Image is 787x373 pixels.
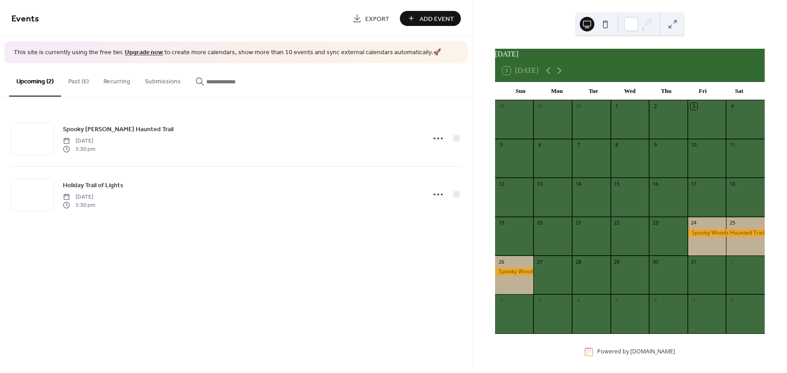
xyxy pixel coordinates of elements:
[365,14,389,24] span: Export
[63,193,95,201] span: [DATE]
[613,297,620,304] div: 5
[498,103,505,110] div: 28
[729,180,736,187] div: 18
[536,220,543,226] div: 20
[63,137,95,145] span: [DATE]
[729,142,736,148] div: 11
[63,124,174,134] a: Spooky [PERSON_NAME] Haunted Trail
[575,258,582,265] div: 28
[648,82,685,100] div: Thu
[575,82,612,100] div: Tue
[346,11,396,26] a: Export
[597,348,675,356] div: Powered by
[613,220,620,226] div: 22
[690,258,697,265] div: 31
[539,82,575,100] div: Mon
[498,180,505,187] div: 12
[613,258,620,265] div: 29
[495,268,534,276] div: Spooky Woods Haunted Trail
[125,46,163,59] a: Upgrade now
[61,63,96,96] button: Past (6)
[495,49,765,60] div: [DATE]
[575,297,582,304] div: 4
[575,103,582,110] div: 30
[419,14,454,24] span: Add Event
[652,180,659,187] div: 16
[630,348,675,356] a: [DOMAIN_NAME]
[575,142,582,148] div: 7
[400,11,461,26] button: Add Event
[575,180,582,187] div: 14
[652,297,659,304] div: 6
[652,142,659,148] div: 9
[498,220,505,226] div: 19
[498,258,505,265] div: 26
[688,229,765,237] div: Spooky Woods Haunted Trail
[536,180,543,187] div: 13
[613,103,620,110] div: 1
[729,220,736,226] div: 25
[690,297,697,304] div: 7
[63,180,123,190] a: Holiday Trail of Lights
[612,82,648,100] div: Wed
[498,142,505,148] div: 5
[613,142,620,148] div: 8
[9,63,61,97] button: Upcoming (2)
[536,258,543,265] div: 27
[652,103,659,110] div: 2
[652,258,659,265] div: 30
[536,103,543,110] div: 29
[63,145,95,153] span: 5:30 pm
[729,297,736,304] div: 8
[685,82,721,100] div: Fri
[690,142,697,148] div: 10
[536,297,543,304] div: 3
[575,220,582,226] div: 21
[652,220,659,226] div: 23
[690,180,697,187] div: 17
[63,201,95,209] span: 5:30 pm
[138,63,188,96] button: Submissions
[721,82,757,100] div: Sat
[96,63,138,96] button: Recurring
[498,297,505,304] div: 2
[11,10,39,28] span: Events
[14,48,441,57] span: This site is currently using the free tier. to create more calendars, show more than 10 events an...
[729,103,736,110] div: 4
[729,258,736,265] div: 1
[502,82,539,100] div: Sun
[536,142,543,148] div: 6
[690,220,697,226] div: 24
[690,103,697,110] div: 3
[613,180,620,187] div: 15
